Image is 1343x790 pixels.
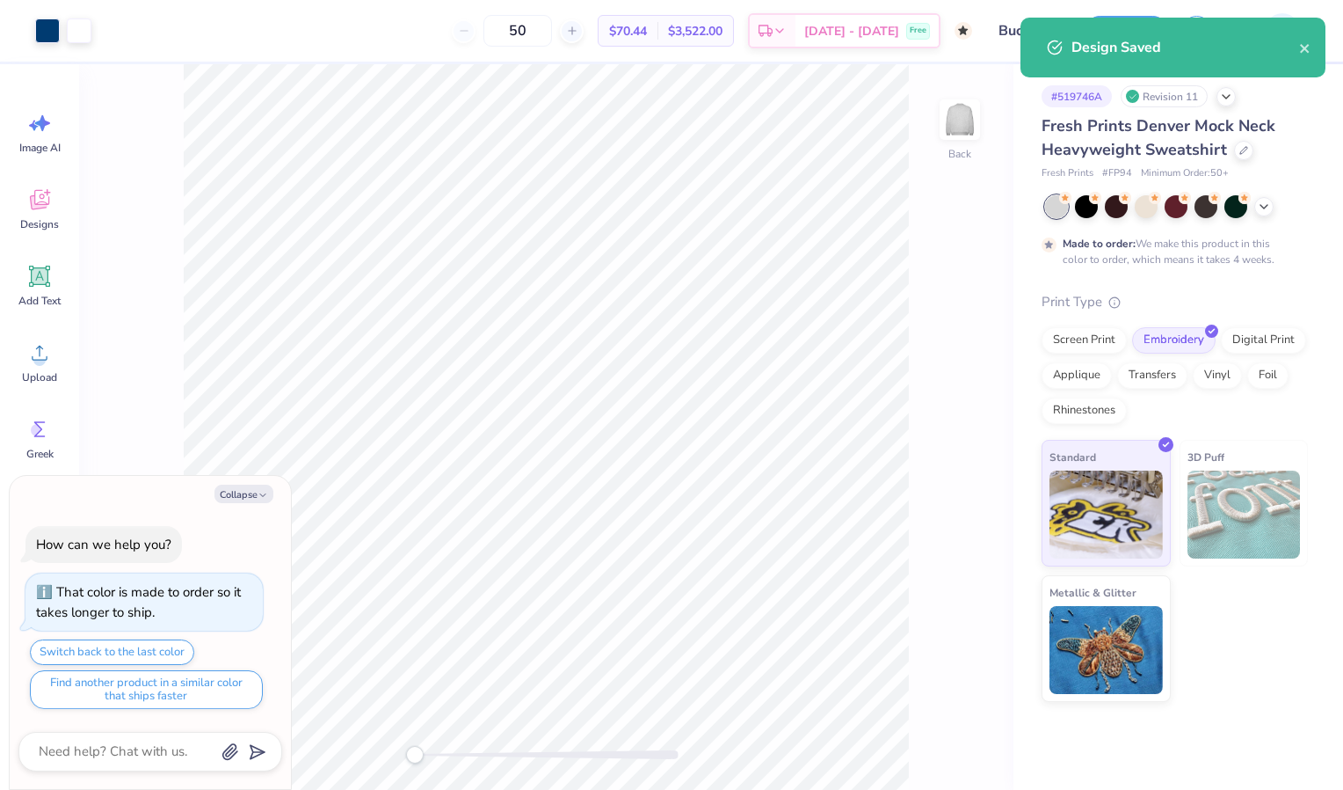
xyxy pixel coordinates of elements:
span: Free [910,25,926,37]
span: Metallic & Glitter [1049,583,1136,602]
span: Greek [26,447,54,461]
div: How can we help you? [36,536,171,553]
span: Add Text [18,294,61,308]
button: Find another product in a similar color that ships faster [30,670,263,709]
img: Rinah Gallo [1265,13,1300,48]
button: Switch back to the last color [30,640,194,665]
button: close [1299,37,1311,58]
span: Image AI [19,141,61,155]
span: [DATE] - [DATE] [804,22,899,40]
div: Design Saved [1071,37,1299,58]
img: Standard [1049,471,1163,559]
span: Designs [20,217,59,231]
input: – – [483,15,552,47]
span: $3,522.00 [668,22,722,40]
span: Upload [22,370,57,384]
a: RG [1234,13,1308,48]
div: That color is made to order so it takes longer to ship. [36,583,241,621]
img: Metallic & Glitter [1049,606,1163,694]
button: Collapse [214,485,273,503]
div: Accessibility label [406,746,424,764]
input: Untitled Design [985,13,1071,48]
span: $70.44 [609,22,647,40]
img: 3D Puff [1187,471,1301,559]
